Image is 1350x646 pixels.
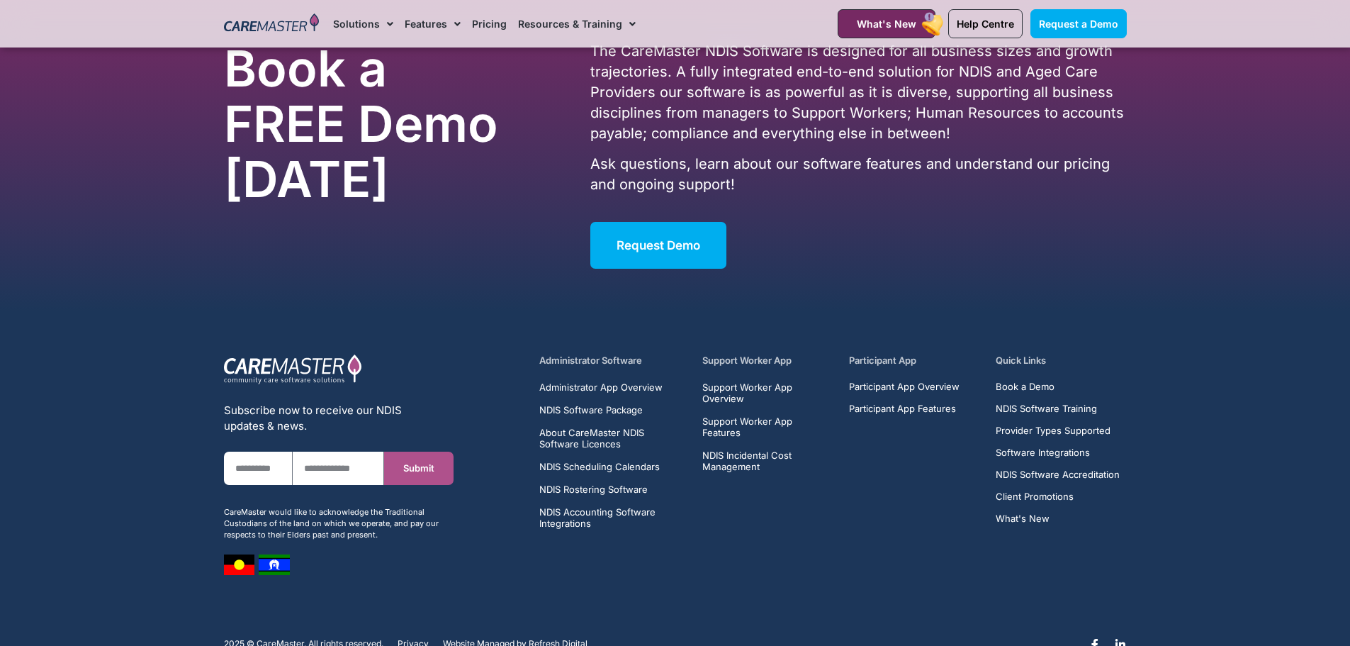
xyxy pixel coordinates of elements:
img: CareMaster Logo Part [224,354,362,385]
img: image 8 [259,555,290,575]
a: Book a Demo [996,382,1120,392]
a: Support Worker App Overview [702,382,833,404]
span: Participant App Features [849,403,956,414]
a: NDIS Software Training [996,403,1120,414]
h5: Participant App [849,354,979,367]
a: Help Centre [948,9,1023,38]
span: NDIS Software Package [539,404,643,416]
a: NDIS Scheduling Calendars [539,461,686,472]
img: CareMaster Logo [224,13,320,35]
div: CareMaster would like to acknowledge the Traditional Custodians of the land on which we operate, ... [224,506,454,540]
span: Request a Demo [1039,18,1118,30]
a: Participant App Features [849,403,960,414]
a: What's New [996,513,1120,524]
a: Request Demo [590,222,726,269]
span: NDIS Scheduling Calendars [539,461,660,472]
button: Submit [384,452,453,485]
span: Software Integrations [996,447,1090,458]
a: What's New [838,9,935,38]
span: Client Promotions [996,491,1074,502]
span: What's New [996,513,1050,524]
span: Submit [403,463,434,474]
a: Support Worker App Features [702,416,833,438]
h5: Administrator Software [539,354,686,367]
h2: Book a FREE Demo [DATE] [224,41,517,207]
img: image 7 [224,555,254,575]
a: Participant App Overview [849,382,960,392]
h5: Support Worker App [702,354,833,367]
a: Software Integrations [996,447,1120,458]
a: Administrator App Overview [539,382,686,393]
span: NDIS Software Training [996,403,1097,414]
span: Administrator App Overview [539,382,663,393]
a: NDIS Rostering Software [539,484,686,495]
form: New Form [224,452,454,499]
a: Request a Demo [1030,9,1127,38]
span: Request Demo [617,238,700,252]
div: Subscribe now to receive our NDIS updates & news. [224,403,454,434]
p: The CareMaster NDIS Software is designed for all business sizes and growth trajectories. A fully ... [590,41,1126,144]
a: Provider Types Supported [996,425,1120,436]
a: NDIS Software Accreditation [996,469,1120,480]
a: NDIS Incidental Cost Management [702,450,833,472]
a: Client Promotions [996,491,1120,502]
h5: Quick Links [996,354,1126,367]
span: What's New [857,18,916,30]
p: Ask questions, learn about our software features and understand our pricing and ongoing support! [590,154,1126,195]
span: NDIS Rostering Software [539,484,648,495]
a: NDIS Accounting Software Integrations [539,506,686,529]
a: About CareMaster NDIS Software Licences [539,427,686,450]
span: Provider Types Supported [996,425,1110,436]
a: NDIS Software Package [539,404,686,416]
span: Help Centre [957,18,1014,30]
span: Book a Demo [996,382,1054,392]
